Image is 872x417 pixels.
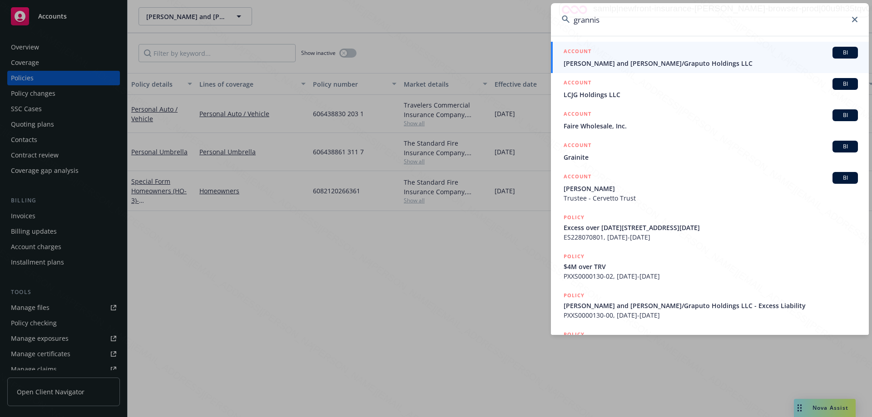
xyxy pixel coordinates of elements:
span: BI [836,49,854,57]
h5: POLICY [564,213,585,222]
h5: POLICY [564,291,585,300]
a: ACCOUNTBIGrainite [551,136,869,167]
span: BI [836,111,854,119]
h5: POLICY [564,330,585,339]
span: $4M over TRV [564,262,858,271]
h5: ACCOUNT [564,141,591,152]
span: Excess over [DATE][STREET_ADDRESS][DATE] [564,223,858,232]
h5: ACCOUNT [564,109,591,120]
a: POLICY [551,325,869,364]
span: ES228070801, [DATE]-[DATE] [564,232,858,242]
span: BI [836,174,854,182]
span: Trustee - Cervetto Trust [564,193,858,203]
span: BI [836,80,854,88]
a: ACCOUNTBI[PERSON_NAME]Trustee - Cervetto Trust [551,167,869,208]
span: [PERSON_NAME] [564,184,858,193]
span: PXXS0000130-02, [DATE]-[DATE] [564,271,858,281]
span: Faire Wholesale, Inc. [564,121,858,131]
input: Search... [551,3,869,36]
a: POLICY[PERSON_NAME] and [PERSON_NAME]/Graputo Holdings LLC - Excess LiabilityPXXS0000130-00, [DAT... [551,286,869,325]
span: [PERSON_NAME] and [PERSON_NAME]/Graputo Holdings LLC [564,59,858,68]
a: ACCOUNTBI[PERSON_NAME] and [PERSON_NAME]/Graputo Holdings LLC [551,42,869,73]
a: POLICYExcess over [DATE][STREET_ADDRESS][DATE]ES228070801, [DATE]-[DATE] [551,208,869,247]
span: BI [836,142,854,151]
a: POLICY$4M over TRVPXXS0000130-02, [DATE]-[DATE] [551,247,869,286]
a: ACCOUNTBIFaire Wholesale, Inc. [551,104,869,136]
span: Grainite [564,152,858,162]
span: LCJG Holdings LLC [564,90,858,99]
h5: ACCOUNT [564,78,591,89]
h5: POLICY [564,252,585,261]
a: ACCOUNTBILCJG Holdings LLC [551,73,869,104]
span: [PERSON_NAME] and [PERSON_NAME]/Graputo Holdings LLC - Excess Liability [564,301,858,310]
h5: ACCOUNT [564,47,591,58]
h5: ACCOUNT [564,172,591,183]
span: PXXS0000130-00, [DATE]-[DATE] [564,310,858,320]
